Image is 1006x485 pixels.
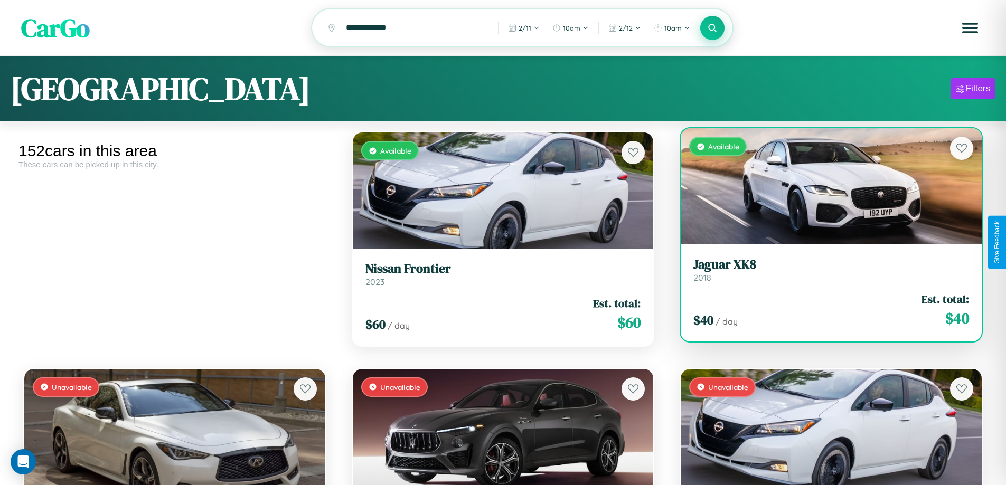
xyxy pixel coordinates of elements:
div: Give Feedback [993,221,1001,264]
button: 2/11 [503,20,545,36]
span: CarGo [21,11,90,45]
span: Unavailable [708,383,748,392]
button: 10am [648,20,695,36]
span: 2 / 12 [619,24,633,32]
h3: Jaguar XK8 [693,257,969,272]
h3: Nissan Frontier [365,261,641,277]
span: Unavailable [52,383,92,392]
button: Filters [951,78,995,99]
span: 2018 [693,272,711,283]
div: These cars can be picked up in this city. [18,160,331,169]
span: Est. total: [593,296,641,311]
span: Unavailable [380,383,420,392]
span: 2 / 11 [519,24,531,32]
span: $ 60 [365,316,386,333]
span: / day [388,320,410,331]
button: Open menu [955,13,985,43]
span: 2023 [365,277,384,287]
span: / day [716,316,738,327]
div: Open Intercom Messenger [11,449,36,474]
button: 10am [547,20,594,36]
h1: [GEOGRAPHIC_DATA] [11,67,311,110]
span: $ 40 [693,311,713,329]
span: 10am [563,24,580,32]
span: $ 40 [945,308,969,329]
span: Est. total: [922,291,969,307]
div: 152 cars in this area [18,142,331,160]
span: Available [708,142,739,151]
div: Filters [966,83,990,94]
span: Available [380,146,411,155]
a: Jaguar XK82018 [693,257,969,283]
span: $ 60 [617,312,641,333]
span: 10am [664,24,682,32]
button: 2/12 [603,20,646,36]
a: Nissan Frontier2023 [365,261,641,287]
